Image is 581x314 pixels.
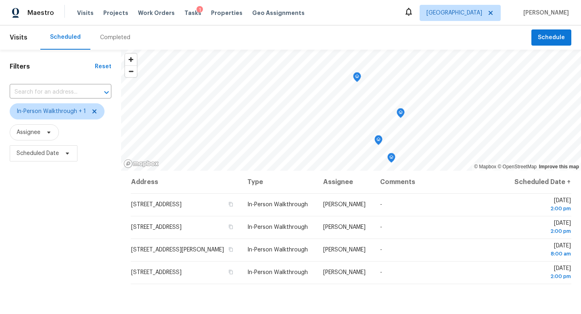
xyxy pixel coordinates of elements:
[131,224,182,230] span: [STREET_ADDRESS]
[125,66,137,77] span: Zoom out
[539,164,579,170] a: Improve this map
[184,10,201,16] span: Tasks
[10,63,95,71] h1: Filters
[538,33,565,43] span: Schedule
[241,171,317,193] th: Type
[380,247,382,253] span: -
[512,198,571,213] span: [DATE]
[131,202,182,207] span: [STREET_ADDRESS]
[50,33,81,41] div: Scheduled
[512,243,571,258] span: [DATE]
[131,270,182,275] span: [STREET_ADDRESS]
[101,87,112,98] button: Open
[121,50,581,171] canvas: Map
[100,33,130,42] div: Completed
[387,153,395,165] div: Map marker
[95,63,111,71] div: Reset
[512,227,571,235] div: 2:00 pm
[27,9,54,17] span: Maestro
[323,247,366,253] span: [PERSON_NAME]
[497,164,537,170] a: OpenStreetMap
[247,247,308,253] span: In-Person Walkthrough
[506,171,571,193] th: Scheduled Date ↑
[252,9,305,17] span: Geo Assignments
[125,54,137,65] button: Zoom in
[138,9,175,17] span: Work Orders
[512,272,571,281] div: 2:00 pm
[247,202,308,207] span: In-Person Walkthrough
[125,65,137,77] button: Zoom out
[227,201,234,208] button: Copy Address
[426,9,482,17] span: [GEOGRAPHIC_DATA]
[512,250,571,258] div: 8:00 am
[17,149,59,157] span: Scheduled Date
[520,9,569,17] span: [PERSON_NAME]
[374,171,506,193] th: Comments
[123,159,159,168] a: Mapbox homepage
[380,202,382,207] span: -
[317,171,374,193] th: Assignee
[323,224,366,230] span: [PERSON_NAME]
[247,224,308,230] span: In-Person Walkthrough
[227,223,234,230] button: Copy Address
[103,9,128,17] span: Projects
[531,29,571,46] button: Schedule
[227,268,234,276] button: Copy Address
[131,171,241,193] th: Address
[10,86,89,98] input: Search for an address...
[512,205,571,213] div: 2:00 pm
[131,247,224,253] span: [STREET_ADDRESS][PERSON_NAME]
[247,270,308,275] span: In-Person Walkthrough
[353,72,361,85] div: Map marker
[17,107,86,115] span: In-Person Walkthrough + 1
[211,9,242,17] span: Properties
[397,108,405,121] div: Map marker
[380,270,382,275] span: -
[512,266,571,281] span: [DATE]
[374,135,382,148] div: Map marker
[323,202,366,207] span: [PERSON_NAME]
[323,270,366,275] span: [PERSON_NAME]
[17,128,40,136] span: Assignee
[227,246,234,253] button: Copy Address
[10,29,27,46] span: Visits
[196,6,203,14] div: 1
[77,9,94,17] span: Visits
[380,224,382,230] span: -
[474,164,496,170] a: Mapbox
[512,220,571,235] span: [DATE]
